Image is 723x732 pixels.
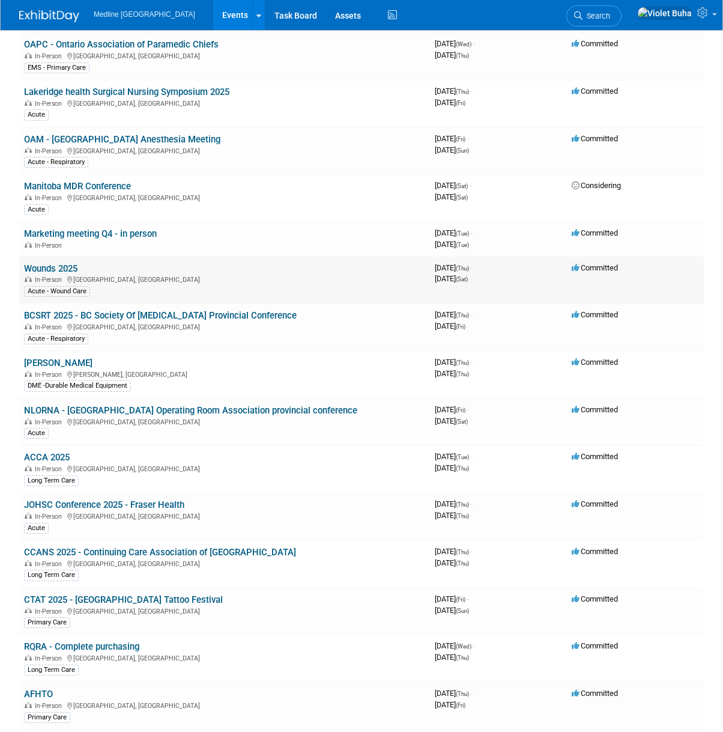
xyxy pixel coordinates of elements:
img: In-Person Event [25,100,32,106]
a: Marketing meeting Q4 - in person [24,228,157,239]
a: OAM - [GEOGRAPHIC_DATA] Anesthesia Meeting [24,134,220,145]
span: [DATE] [435,310,473,319]
span: - [467,405,469,414]
span: (Sun) [456,608,469,614]
span: In-Person [35,147,65,155]
span: [DATE] [435,594,469,603]
div: Long Term Care [24,665,79,676]
a: CCANS 2025 - Continuing Care Association of [GEOGRAPHIC_DATA] [24,547,296,558]
span: [DATE] [435,98,465,107]
span: - [470,181,471,190]
a: OAPC - Ontario Association of Paramedic Chiefs [24,39,219,50]
img: ExhibitDay [19,10,79,22]
div: Long Term Care [24,570,79,581]
span: - [471,228,473,237]
div: Primary Care [24,617,70,628]
span: [DATE] [435,463,469,472]
img: In-Person Event [25,560,32,566]
img: In-Person Event [25,465,32,471]
span: (Thu) [456,691,469,697]
span: (Thu) [456,560,469,567]
span: Committed [572,228,618,237]
a: CTAT 2025 - [GEOGRAPHIC_DATA] Tattoo Festival [24,594,223,605]
span: [DATE] [435,145,469,154]
span: (Fri) [456,407,465,413]
span: Considering [572,181,621,190]
span: (Thu) [456,52,469,59]
span: [DATE] [435,263,473,272]
span: [DATE] [435,358,473,367]
span: [DATE] [435,87,473,96]
span: [DATE] [435,511,469,520]
span: In-Person [35,418,65,426]
a: Wounds 2025 [24,263,77,274]
span: Committed [572,641,618,650]
span: [DATE] [435,50,469,59]
span: [DATE] [435,192,468,201]
span: In-Person [35,323,65,331]
span: In-Person [35,654,65,662]
span: (Thu) [456,501,469,508]
span: (Tue) [456,242,469,248]
img: In-Person Event [25,276,32,282]
img: In-Person Event [25,323,32,329]
span: Committed [572,547,618,556]
span: (Wed) [456,41,471,47]
a: [PERSON_NAME] [24,358,92,368]
span: (Fri) [456,596,465,603]
div: Acute [24,109,49,120]
span: - [471,689,473,698]
span: In-Person [35,608,65,615]
span: - [467,594,469,603]
div: Acute [24,523,49,534]
div: [GEOGRAPHIC_DATA], [GEOGRAPHIC_DATA] [24,700,425,710]
span: (Thu) [456,359,469,366]
span: - [473,641,475,650]
a: Lakeridge health Surgical Nursing Symposium 2025 [24,87,229,97]
span: Committed [572,39,618,48]
span: Search [582,11,610,20]
span: - [471,499,473,508]
span: (Thu) [456,465,469,472]
span: (Sat) [456,183,468,189]
span: [DATE] [435,641,475,650]
span: Committed [572,452,618,461]
span: Committed [572,594,618,603]
span: (Sat) [456,194,468,201]
img: In-Person Event [25,608,32,614]
span: [DATE] [435,700,465,709]
span: [DATE] [435,134,469,143]
span: [DATE] [435,274,468,283]
div: [GEOGRAPHIC_DATA], [GEOGRAPHIC_DATA] [24,274,425,284]
span: - [471,547,473,556]
a: AFHTO [24,689,53,700]
span: (Fri) [456,100,465,106]
span: (Fri) [456,702,465,709]
div: [GEOGRAPHIC_DATA], [GEOGRAPHIC_DATA] [24,416,425,426]
span: In-Person [35,52,65,60]
div: [GEOGRAPHIC_DATA], [GEOGRAPHIC_DATA] [24,606,425,615]
span: (Tue) [456,454,469,460]
div: [GEOGRAPHIC_DATA], [GEOGRAPHIC_DATA] [24,50,425,60]
span: In-Person [35,513,65,520]
span: [DATE] [435,240,469,249]
span: (Thu) [456,265,469,272]
span: (Thu) [456,654,469,661]
img: In-Person Event [25,52,32,58]
span: (Thu) [456,88,469,95]
span: In-Person [35,702,65,710]
div: [PERSON_NAME], [GEOGRAPHIC_DATA] [24,369,425,379]
span: [DATE] [435,416,468,425]
span: Committed [572,310,618,319]
span: (Tue) [456,230,469,237]
span: Medline [GEOGRAPHIC_DATA] [94,10,195,19]
span: - [471,310,473,319]
div: Acute - Wound Care [24,286,90,297]
div: [GEOGRAPHIC_DATA], [GEOGRAPHIC_DATA] [24,653,425,662]
span: [DATE] [435,228,473,237]
span: (Sat) [456,276,468,282]
span: [DATE] [435,499,473,508]
div: [GEOGRAPHIC_DATA], [GEOGRAPHIC_DATA] [24,322,425,331]
span: Committed [572,87,618,96]
a: NLORNA - [GEOGRAPHIC_DATA] Operating Room Association provincial conference [24,405,357,416]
